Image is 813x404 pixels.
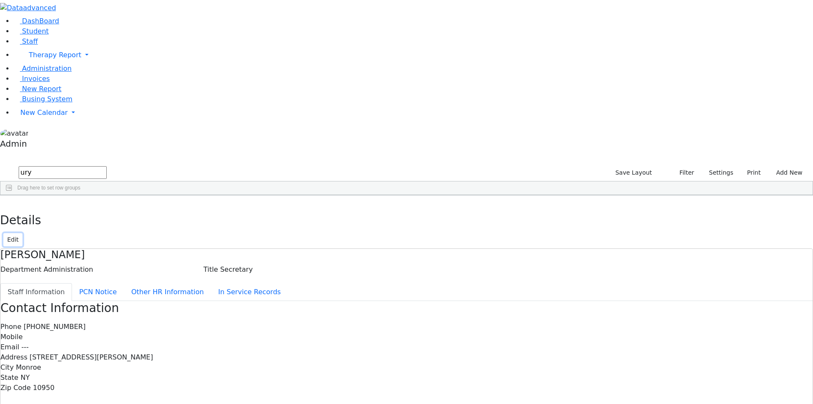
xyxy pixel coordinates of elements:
[3,233,22,246] button: Edit
[0,332,22,342] label: Mobile
[30,353,153,361] span: [STREET_ADDRESS][PERSON_NAME]
[611,166,655,179] button: Save Layout
[22,64,72,72] span: Administration
[44,265,93,273] span: Administration
[22,17,59,25] span: DashBoard
[14,64,72,72] a: Administration
[0,249,813,261] h4: [PERSON_NAME]
[22,75,50,83] span: Invoices
[669,166,698,179] button: Filter
[14,37,38,45] a: Staff
[14,27,49,35] a: Student
[20,109,68,117] span: New Calendar
[22,37,38,45] span: Staff
[20,373,30,382] span: NY
[211,283,288,301] button: In Service Records
[24,323,86,331] span: [PHONE_NUMBER]
[0,352,28,362] label: Address
[204,265,218,275] label: Title
[22,95,72,103] span: Busing System
[0,301,813,315] h3: Contact Information
[0,283,72,301] button: Staff Information
[14,85,61,93] a: New Report
[29,51,81,59] span: Therapy Report
[737,166,765,179] button: Print
[0,383,31,393] label: Zip Code
[0,322,22,332] label: Phone
[698,166,737,179] button: Settings
[21,343,28,351] span: ---
[0,265,41,275] label: Department
[0,342,19,352] label: Email
[768,166,806,179] button: Add New
[72,283,124,301] button: PCN Notice
[14,47,813,64] a: Therapy Report
[14,17,59,25] a: DashBoard
[14,104,813,121] a: New Calendar
[14,95,72,103] a: Busing System
[0,362,14,373] label: City
[124,283,211,301] button: Other HR Information
[33,384,55,392] span: 10950
[0,373,18,383] label: State
[16,363,41,371] span: Monroe
[14,75,50,83] a: Invoices
[220,265,253,273] span: Secretary
[22,85,61,93] span: New Report
[22,27,49,35] span: Student
[17,185,80,191] span: Drag here to set row groups
[19,166,107,179] input: Search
